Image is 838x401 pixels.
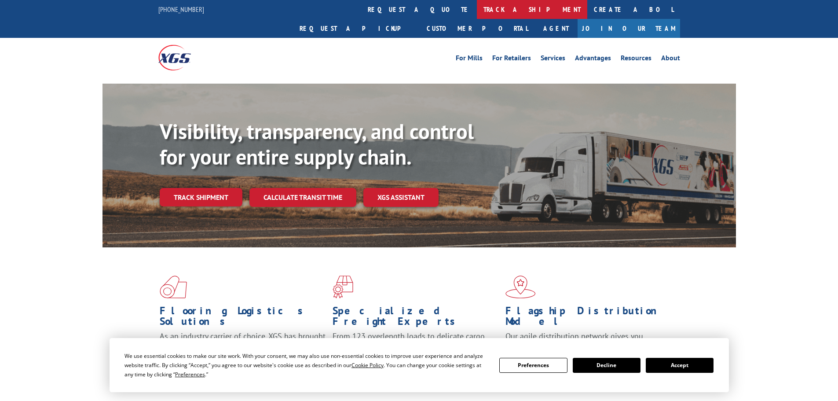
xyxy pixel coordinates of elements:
span: Our agile distribution network gives you nationwide inventory management on demand. [505,331,667,352]
a: Request a pickup [293,19,420,38]
button: Preferences [499,358,567,373]
a: Services [541,55,565,64]
img: xgs-icon-total-supply-chain-intelligence-red [160,276,187,298]
button: Accept [646,358,714,373]
span: Preferences [175,371,205,378]
a: For Retailers [492,55,531,64]
h1: Specialized Freight Experts [333,305,499,331]
span: Cookie Policy [351,361,384,369]
a: Agent [534,19,578,38]
b: Visibility, transparency, and control for your entire supply chain. [160,118,474,170]
p: From 123 overlength loads to delicate cargo, our experienced staff knows the best way to move you... [333,331,499,370]
button: Decline [573,358,640,373]
a: For Mills [456,55,483,64]
a: About [661,55,680,64]
span: As an industry carrier of choice, XGS has brought innovation and dedication to flooring logistics... [160,331,326,362]
a: Customer Portal [420,19,534,38]
a: Join Our Team [578,19,680,38]
a: [PHONE_NUMBER] [158,5,204,14]
a: Calculate transit time [249,188,356,207]
div: Cookie Consent Prompt [110,338,729,392]
h1: Flagship Distribution Model [505,305,672,331]
div: We use essential cookies to make our site work. With your consent, we may also use non-essential ... [124,351,489,379]
h1: Flooring Logistics Solutions [160,305,326,331]
a: Track shipment [160,188,242,206]
img: xgs-icon-flagship-distribution-model-red [505,276,536,298]
a: Advantages [575,55,611,64]
img: xgs-icon-focused-on-flooring-red [333,276,353,298]
a: Resources [621,55,651,64]
a: XGS ASSISTANT [363,188,439,207]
